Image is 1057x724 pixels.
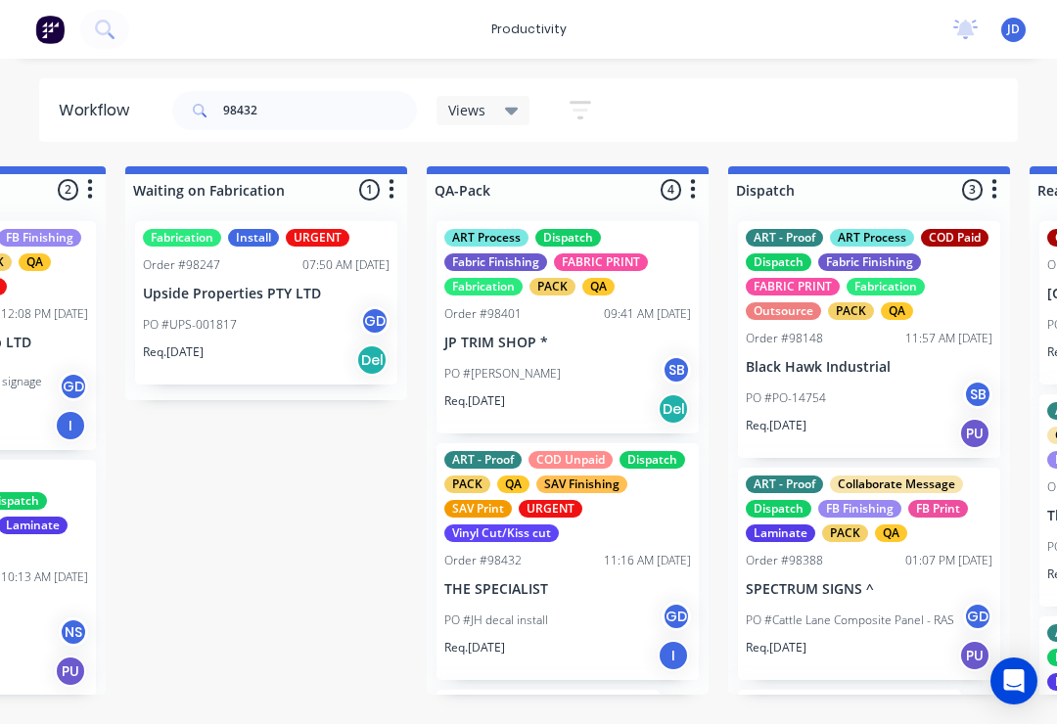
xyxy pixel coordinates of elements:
[746,359,992,376] p: Black Hawk Industrial
[746,229,823,247] div: ART - Proof
[746,500,811,518] div: Dispatch
[875,524,907,542] div: QA
[19,253,51,271] div: QA
[143,316,237,334] p: PO #UPS-001817
[448,100,485,120] span: Views
[444,335,691,351] p: JP TRIM SHOP *
[223,91,417,130] input: Search for orders...
[286,229,349,247] div: URGENT
[444,229,528,247] div: ART Process
[746,278,840,295] div: FABRIC PRINT
[529,278,575,295] div: PACK
[746,253,811,271] div: Dispatch
[746,639,806,656] p: Req. [DATE]
[818,500,901,518] div: FB Finishing
[830,229,914,247] div: ART Process
[959,418,990,449] div: PU
[444,392,505,410] p: Req. [DATE]
[746,475,823,493] div: ART - Proof
[963,380,992,409] div: SB
[908,500,968,518] div: FB Print
[143,343,204,361] p: Req. [DATE]
[55,656,86,687] div: PU
[437,443,699,680] div: ART - ProofCOD UnpaidDispatchPACKQASAV FinishingSAV PrintURGENTVinyl Cut/Kiss cutOrder #9843211:1...
[444,552,522,569] div: Order #98432
[746,417,806,434] p: Req. [DATE]
[1,568,88,586] div: 10:13 AM [DATE]
[620,451,685,469] div: Dispatch
[497,475,529,493] div: QA
[746,524,815,542] div: Laminate
[444,451,522,469] div: ART - Proof
[746,302,821,320] div: Outsource
[662,602,691,631] div: GD
[143,286,390,302] p: Upside Properties PTY LTD
[55,410,86,441] div: I
[135,221,397,385] div: FabricationInstallURGENTOrder #9824707:50 AM [DATE]Upside Properties PTY LTDPO #UPS-001817GDReq.[...
[360,306,390,336] div: GD
[528,451,613,469] div: COD Unpaid
[1,305,88,323] div: 12:08 PM [DATE]
[828,302,874,320] div: PACK
[746,330,823,347] div: Order #98148
[604,305,691,323] div: 09:41 AM [DATE]
[990,657,1037,704] div: Open Intercom Messenger
[536,475,627,493] div: SAV Finishing
[746,389,826,407] p: PO #PO-14754
[356,344,388,376] div: Del
[963,602,992,631] div: GD
[662,355,691,385] div: SB
[228,229,279,247] div: Install
[59,372,88,401] div: GD
[905,330,992,347] div: 11:57 AM [DATE]
[604,552,691,569] div: 11:16 AM [DATE]
[818,253,921,271] div: Fabric Finishing
[444,524,559,542] div: Vinyl Cut/Kiss cut
[554,253,648,271] div: FABRIC PRINT
[746,552,823,569] div: Order #98388
[847,278,925,295] div: Fabrication
[143,229,221,247] div: Fabrication
[143,256,220,274] div: Order #98247
[738,221,1000,458] div: ART - ProofART ProcessCOD PaidDispatchFabric FinishingFABRIC PRINTFabricationOutsourcePACKQAOrder...
[881,302,913,320] div: QA
[444,639,505,656] p: Req. [DATE]
[822,524,868,542] div: PACK
[444,500,512,518] div: SAV Print
[302,256,390,274] div: 07:50 AM [DATE]
[959,640,990,671] div: PU
[830,475,963,493] div: Collaborate Message
[519,500,582,518] div: URGENT
[535,229,601,247] div: Dispatch
[59,99,139,122] div: Workflow
[444,305,522,323] div: Order #98401
[35,15,65,44] img: Factory
[921,229,988,247] div: COD Paid
[444,253,547,271] div: Fabric Finishing
[437,221,699,433] div: ART ProcessDispatchFabric FinishingFABRIC PRINTFabricationPACKQAOrder #9840109:41 AM [DATE]JP TRI...
[658,393,689,425] div: Del
[582,278,615,295] div: QA
[738,468,1000,680] div: ART - ProofCollaborate MessageDispatchFB FinishingFB PrintLaminatePACKQAOrder #9838801:07 PM [DAT...
[1007,21,1020,38] span: JD
[746,581,992,598] p: SPECTRUM SIGNS ^
[59,617,88,647] div: NS
[444,611,548,629] p: PO #JH decal install
[746,611,954,629] p: PO #Cattle Lane Composite Panel - RAS
[905,552,992,569] div: 01:07 PM [DATE]
[658,640,689,671] div: I
[444,278,523,295] div: Fabrication
[482,15,576,44] div: productivity
[444,365,561,383] p: PO #[PERSON_NAME]
[444,581,691,598] p: THE SPECIALIST
[444,475,490,493] div: PACK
